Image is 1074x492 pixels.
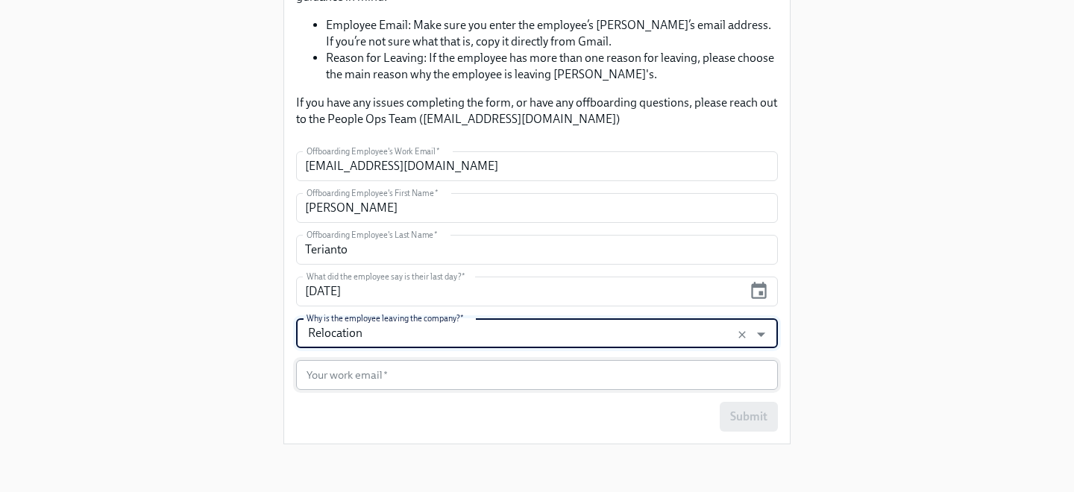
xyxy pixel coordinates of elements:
li: Employee Email: Make sure you enter the employee’s [PERSON_NAME]’s email address. If you’re not s... [326,17,778,50]
button: Clear [733,326,751,344]
p: If you have any issues completing the form, or have any offboarding questions, please reach out t... [296,95,778,127]
button: Open [750,323,773,346]
input: MM/DD/YYYY [296,277,743,306]
li: Reason for Leaving: If the employee has more than one reason for leaving, please choose the main ... [326,50,778,83]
